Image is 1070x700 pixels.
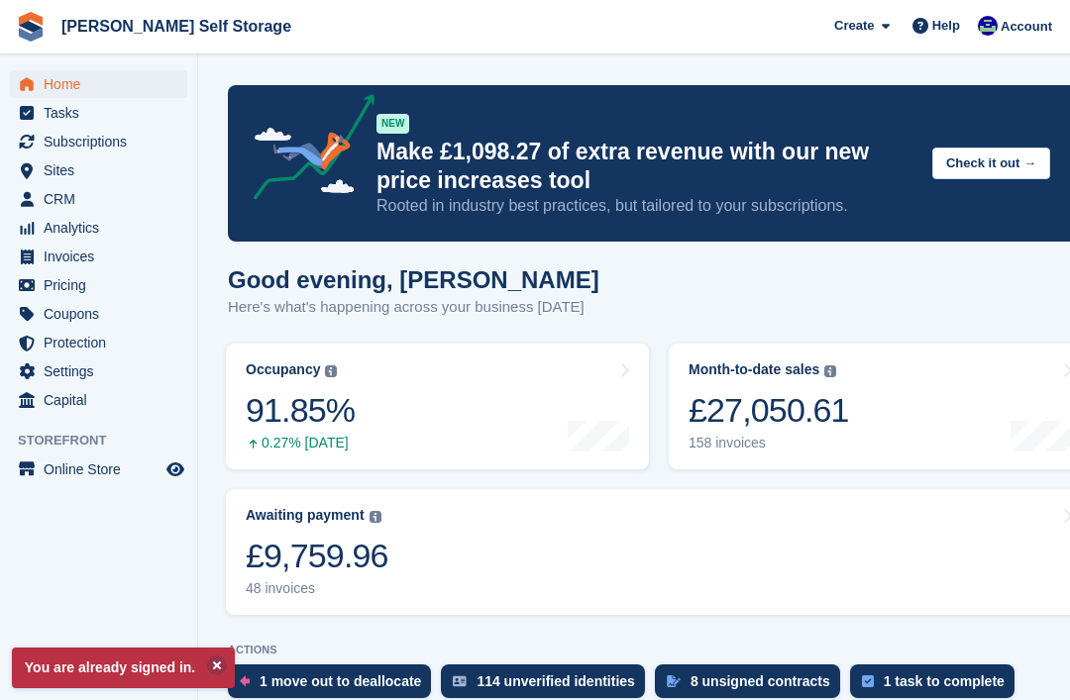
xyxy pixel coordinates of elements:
[10,156,187,184] a: menu
[228,266,599,293] h1: Good evening, [PERSON_NAME]
[10,243,187,270] a: menu
[246,580,388,597] div: 48 invoices
[226,344,649,469] a: Occupancy 91.85% 0.27% [DATE]
[862,675,874,687] img: task-75834270c22a3079a89374b754ae025e5fb1db73e45f91037f5363f120a921f8.svg
[1001,17,1052,37] span: Account
[370,511,381,523] img: icon-info-grey-7440780725fd019a000dd9b08b2336e03edf1995a4989e88bcd33f0948082b44.svg
[44,300,162,328] span: Coupons
[325,365,337,377] img: icon-info-grey-7440780725fd019a000dd9b08b2336e03edf1995a4989e88bcd33f0948082b44.svg
[834,16,874,36] span: Create
[44,185,162,213] span: CRM
[44,99,162,127] span: Tasks
[18,431,197,450] span: Storefront
[376,195,916,217] p: Rooted in industry best practices, but tailored to your subscriptions.
[10,214,187,242] a: menu
[691,673,830,689] div: 8 unsigned contracts
[932,16,960,36] span: Help
[824,365,836,377] img: icon-info-grey-7440780725fd019a000dd9b08b2336e03edf1995a4989e88bcd33f0948082b44.svg
[44,329,162,356] span: Protection
[246,435,355,451] div: 0.27% [DATE]
[246,361,320,378] div: Occupancy
[689,390,849,431] div: £27,050.61
[237,94,375,207] img: price-adjustments-announcement-icon-8257ccfd72463d97f412b2fc003d46551f7dbcb40ab6d574587a9cd5c0d94...
[978,16,998,36] img: Justin Farthing
[228,296,599,319] p: Here's what's happening across your business [DATE]
[260,673,421,689] div: 1 move out to deallocate
[689,435,849,451] div: 158 invoices
[10,185,187,213] a: menu
[10,329,187,356] a: menu
[16,12,46,42] img: stora-icon-8386f47178a22dfd0bd8f6a31ec36ba5ce8667c1dd55bd0f319d3a0aa187defe.svg
[246,507,365,524] div: Awaiting payment
[163,457,187,481] a: Preview store
[932,148,1050,180] button: Check it out →
[376,114,409,134] div: NEW
[44,386,162,414] span: Capital
[12,648,235,688] p: You are already signed in.
[240,675,250,687] img: move_outs_to_deallocate_icon-f764333ba52eb49d3ac5e1228854f67142a1ed5810a6f6cc68b1a99e826820c5.svg
[44,357,162,385] span: Settings
[689,361,819,378] div: Month-to-date sales
[10,70,187,98] a: menu
[10,99,187,127] a: menu
[44,128,162,155] span: Subscriptions
[667,675,681,687] img: contract_signature_icon-13c848040528278c33f63329250d36e43548de30e8caae1d1a13099fd9432cc5.svg
[44,156,162,184] span: Sites
[10,357,187,385] a: menu
[246,536,388,576] div: £9,759.96
[44,271,162,299] span: Pricing
[10,300,187,328] a: menu
[477,673,635,689] div: 114 unverified identities
[884,673,1005,689] div: 1 task to complete
[246,390,355,431] div: 91.85%
[44,214,162,242] span: Analytics
[53,10,299,43] a: [PERSON_NAME] Self Storage
[10,455,187,483] a: menu
[10,128,187,155] a: menu
[10,271,187,299] a: menu
[44,70,162,98] span: Home
[453,675,467,687] img: verify_identity-adf6edd0f0f0b5bbfe63781bf79b02c33cf7c696d77639b501bdc392416b5a36.svg
[44,455,162,483] span: Online Store
[376,138,916,195] p: Make £1,098.27 of extra revenue with our new price increases tool
[10,386,187,414] a: menu
[44,243,162,270] span: Invoices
